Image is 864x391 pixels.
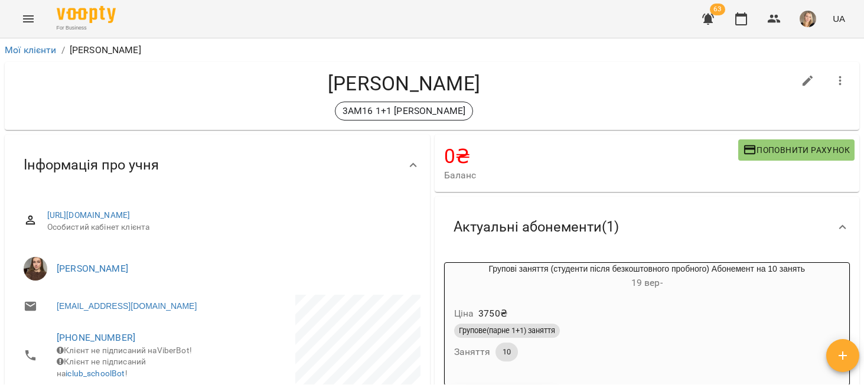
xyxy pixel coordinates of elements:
[14,5,43,33] button: Menu
[24,156,159,174] span: Інформація про учня
[57,332,135,343] a: [PHONE_NUMBER]
[66,369,125,378] a: iclub_schoolBot
[828,8,850,30] button: UA
[5,44,57,56] a: Мої клієнти
[57,346,192,355] span: Клієнт не підписаний на ViberBot!
[70,43,141,57] p: [PERSON_NAME]
[57,24,116,32] span: For Business
[495,347,518,357] span: 10
[445,263,850,376] button: Групові заняття (студенти після безкоштовного пробного) Абонемент на 10 занять19 вер- Ціна3750₴Гр...
[738,139,855,161] button: Поповнити рахунок
[57,6,116,23] img: Voopty Logo
[14,71,794,96] h4: [PERSON_NAME]
[444,168,738,183] span: Баланс
[57,300,197,312] a: [EMAIL_ADDRESS][DOMAIN_NAME]
[743,143,850,157] span: Поповнити рахунок
[5,43,859,57] nav: breadcrumb
[335,102,473,120] div: 3АМ16 1+1 [PERSON_NAME]
[710,4,725,15] span: 63
[444,144,738,168] h4: 0 ₴
[47,221,411,233] span: Особистий кабінет клієнта
[445,263,850,291] div: Групові заняття (студенти після безкоштовного пробного) Абонемент на 10 занять
[631,277,663,288] span: 19 вер -
[435,197,860,258] div: Актуальні абонементи(1)
[5,135,430,195] div: Інформація про учня
[343,104,465,118] p: 3АМ16 1+1 [PERSON_NAME]
[24,257,47,281] img: Юрʼєва Олександра Олександрівна
[47,210,131,220] a: [URL][DOMAIN_NAME]
[800,11,816,27] img: 88ae04af14823e38eddab2facf466808.jpg
[454,218,619,236] span: Актуальні абонементи ( 1 )
[454,305,474,322] h6: Ціна
[478,307,507,321] p: 3750 ₴
[61,43,65,57] li: /
[57,357,146,378] span: Клієнт не підписаний на !
[454,344,491,360] h6: Заняття
[454,325,560,336] span: Групове(парне 1+1) заняття
[833,12,845,25] span: UA
[57,263,128,274] a: [PERSON_NAME]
